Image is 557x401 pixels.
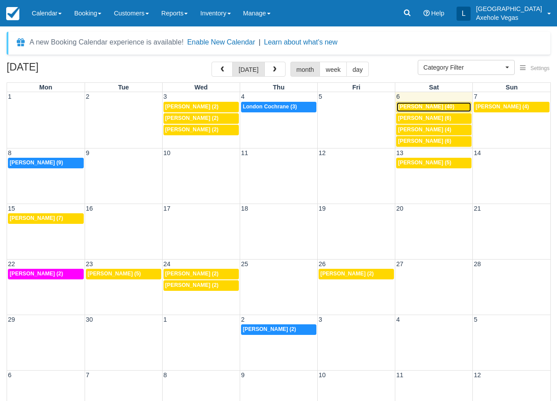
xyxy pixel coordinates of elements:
span: [PERSON_NAME] (2) [320,271,374,277]
a: [PERSON_NAME] (4) [474,102,550,112]
span: Tue [118,84,129,91]
a: [PERSON_NAME] (40) [396,102,472,112]
span: 4 [395,316,401,323]
a: [PERSON_NAME] (2) [163,269,239,279]
a: [PERSON_NAME] (2) [163,280,239,291]
span: Thu [273,84,284,91]
a: [PERSON_NAME] (2) [163,125,239,135]
span: 9 [85,149,90,156]
a: [PERSON_NAME] (2) [163,113,239,124]
span: Sun [506,84,518,91]
span: [PERSON_NAME] (4) [475,104,529,110]
span: 23 [85,260,94,267]
span: 10 [318,371,327,379]
p: [GEOGRAPHIC_DATA] [476,4,542,13]
span: 20 [395,205,404,212]
span: 10 [163,149,171,156]
span: [PERSON_NAME] (9) [10,160,63,166]
span: [PERSON_NAME] (40) [398,104,454,110]
span: 16 [85,205,94,212]
span: 9 [240,371,245,379]
span: [PERSON_NAME] (2) [165,271,219,277]
span: 7 [473,93,478,100]
span: [PERSON_NAME] (6) [398,115,451,121]
span: [PERSON_NAME] (2) [165,115,219,121]
a: [PERSON_NAME] (6) [396,136,472,147]
span: 25 [240,260,249,267]
span: 29 [7,316,16,323]
span: 5 [318,93,323,100]
span: Mon [39,84,52,91]
a: [PERSON_NAME] (4) [396,125,472,135]
button: month [290,62,320,77]
span: London Cochrane (3) [243,104,297,110]
span: 18 [240,205,249,212]
span: [PERSON_NAME] (2) [10,271,63,277]
span: 3 [163,93,168,100]
a: Learn about what's new [264,38,338,46]
i: Help [423,10,430,16]
span: | [259,38,260,46]
span: 30 [85,316,94,323]
span: [PERSON_NAME] (2) [165,282,219,288]
span: 24 [163,260,171,267]
span: [PERSON_NAME] (5) [398,160,451,166]
span: Fri [352,84,360,91]
button: Settings [515,62,555,75]
span: 1 [7,93,12,100]
span: 6 [7,371,12,379]
span: 2 [240,316,245,323]
span: 28 [473,260,482,267]
a: [PERSON_NAME] (6) [396,113,472,124]
div: A new Booking Calendar experience is available! [30,37,184,48]
span: 7 [85,371,90,379]
span: 1 [163,316,168,323]
a: [PERSON_NAME] (7) [8,213,84,224]
span: 19 [318,205,327,212]
span: 11 [395,371,404,379]
span: 2 [85,93,90,100]
span: Wed [194,84,208,91]
img: checkfront-main-nav-mini-logo.png [6,7,19,20]
span: 17 [163,205,171,212]
button: [DATE] [232,62,264,77]
span: 14 [473,149,482,156]
button: Category Filter [418,60,515,75]
span: 22 [7,260,16,267]
span: 26 [318,260,327,267]
span: 4 [240,93,245,100]
span: 21 [473,205,482,212]
a: [PERSON_NAME] (9) [8,158,84,168]
span: 12 [473,371,482,379]
span: 8 [7,149,12,156]
span: [PERSON_NAME] (2) [165,104,219,110]
span: 12 [318,149,327,156]
span: Help [431,10,445,17]
a: [PERSON_NAME] (2) [8,269,84,279]
span: [PERSON_NAME] (4) [398,126,451,133]
span: 11 [240,149,249,156]
span: [PERSON_NAME] (2) [243,326,296,332]
h2: [DATE] [7,62,118,78]
span: 27 [395,260,404,267]
span: 3 [318,316,323,323]
span: Category Filter [423,63,503,72]
button: day [346,62,369,77]
span: [PERSON_NAME] (7) [10,215,63,221]
div: L [457,7,471,21]
button: week [319,62,347,77]
a: [PERSON_NAME] (2) [241,324,316,335]
a: London Cochrane (3) [241,102,316,112]
span: 13 [395,149,404,156]
button: Enable New Calendar [187,38,255,47]
p: Axehole Vegas [476,13,542,22]
a: [PERSON_NAME] (5) [86,269,161,279]
a: [PERSON_NAME] (2) [163,102,239,112]
span: [PERSON_NAME] (2) [165,126,219,133]
span: 15 [7,205,16,212]
a: [PERSON_NAME] (5) [396,158,472,168]
span: 5 [473,316,478,323]
span: Settings [531,65,550,71]
span: [PERSON_NAME] (6) [398,138,451,144]
span: 8 [163,371,168,379]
